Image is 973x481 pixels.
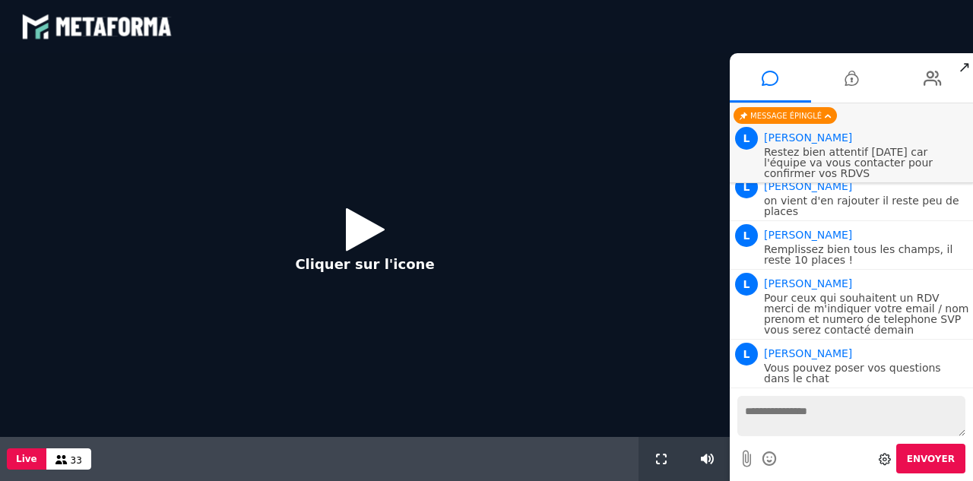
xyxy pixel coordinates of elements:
button: Cliquer sur l'icone [280,196,449,294]
button: Envoyer [896,444,965,473]
span: Animateur [764,347,852,359]
span: Animateur [764,277,852,290]
p: Pour ceux qui souhaitent un RDV merci de m'indiquer votre email / nom prenom et numero de telepho... [764,293,969,335]
div: Message épinglé [734,107,837,124]
p: Vous pouvez poser vos questions dans le chat [764,362,969,384]
button: Live [7,448,46,470]
span: Envoyer [907,454,955,464]
p: on vient d'en rajouter il reste peu de places [764,195,969,217]
p: Restez bien attentif [DATE] car l'équipe va vous contacter pour confirmer vos RDVS [764,147,969,179]
span: 33 [71,455,82,466]
span: L [735,127,758,150]
span: L [735,224,758,247]
span: ↗ [956,53,973,81]
span: L [735,343,758,365]
span: Animateur [764,180,852,192]
p: Remplissez bien tous les champs, il reste 10 places ! [764,244,969,265]
span: L [735,176,758,198]
span: Animateur [764,229,852,241]
p: Cliquer sur l'icone [295,254,434,274]
span: Animateur [764,131,852,144]
span: L [735,273,758,296]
